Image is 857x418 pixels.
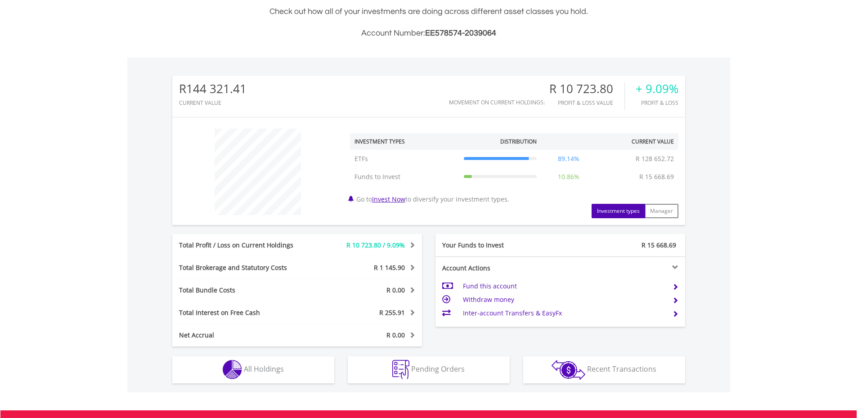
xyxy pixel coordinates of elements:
img: holdings-wht.png [223,360,242,379]
th: Current Value [596,133,678,150]
td: R 15 668.69 [635,168,678,186]
div: Go to to diversify your investment types. [343,124,685,218]
button: All Holdings [172,356,334,383]
div: Profit & Loss [636,100,678,106]
button: Recent Transactions [523,356,685,383]
a: Invest Now [372,195,405,203]
span: R 15 668.69 [642,241,676,249]
div: Total Profit / Loss on Current Holdings [172,241,318,250]
td: Withdraw money [463,293,665,306]
td: Fund this account [463,279,665,293]
div: R 10 723.80 [549,82,624,95]
div: Total Interest on Free Cash [172,308,318,317]
div: Movement on Current Holdings: [449,99,545,105]
button: Pending Orders [348,356,510,383]
div: Account Actions [435,264,561,273]
span: R 1 145.90 [374,263,405,272]
td: ETFs [350,150,459,168]
div: CURRENT VALUE [179,100,247,106]
span: Pending Orders [411,364,465,374]
span: R 10 723.80 / 9.09% [346,241,405,249]
button: Investment types [592,204,645,218]
span: All Holdings [244,364,284,374]
div: Net Accrual [172,331,318,340]
div: Distribution [500,138,537,145]
td: 10.86% [541,168,596,186]
button: Manager [645,204,678,218]
td: Inter-account Transfers & EasyFx [463,306,665,320]
h3: Account Number: [172,27,685,40]
span: R 0.00 [386,331,405,339]
div: Check out how all of your investments are doing across different asset classes you hold. [172,5,685,40]
span: R 0.00 [386,286,405,294]
div: Total Bundle Costs [172,286,318,295]
div: Total Brokerage and Statutory Costs [172,263,318,272]
td: R 128 652.72 [631,150,678,168]
span: EE578574-2039064 [425,29,496,37]
th: Investment Types [350,133,459,150]
div: Your Funds to Invest [435,241,561,250]
td: Funds to Invest [350,168,459,186]
span: R 255.91 [379,308,405,317]
div: R144 321.41 [179,82,247,95]
div: + 9.09% [636,82,678,95]
td: 89.14% [541,150,596,168]
img: transactions-zar-wht.png [552,360,585,380]
img: pending_instructions-wht.png [392,360,409,379]
div: Profit & Loss Value [549,100,624,106]
span: Recent Transactions [587,364,656,374]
